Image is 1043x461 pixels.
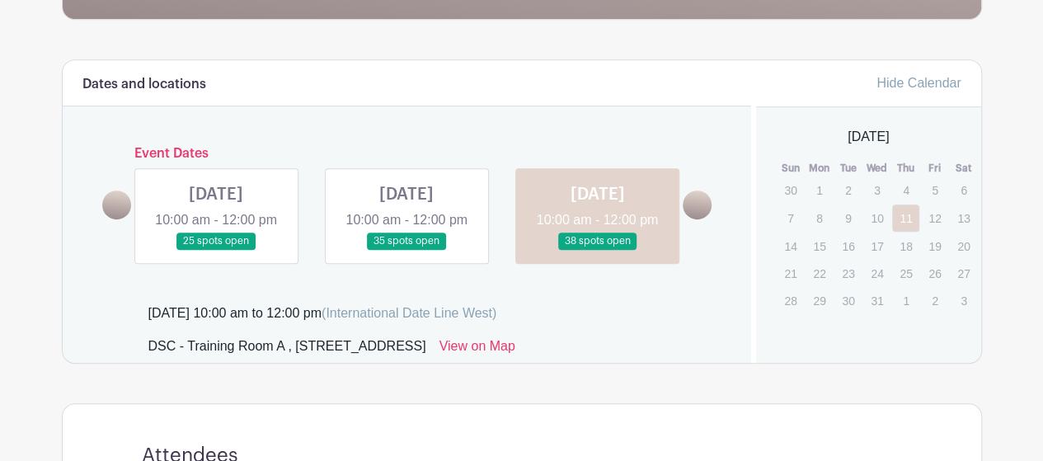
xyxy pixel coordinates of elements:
[920,160,949,176] th: Fri
[148,303,497,323] div: [DATE] 10:00 am to 12:00 pm
[921,205,948,231] p: 12
[921,261,948,286] p: 26
[863,177,890,203] p: 3
[834,205,862,231] p: 9
[834,233,862,259] p: 16
[863,205,890,231] p: 10
[862,160,891,176] th: Wed
[777,261,804,286] p: 21
[777,233,804,259] p: 14
[82,77,206,92] h6: Dates and locations
[921,233,948,259] p: 19
[950,233,977,259] p: 20
[892,288,919,313] p: 1
[949,160,978,176] th: Sat
[834,288,862,313] p: 30
[892,233,919,259] p: 18
[131,146,684,162] h6: Event Dates
[834,261,862,286] p: 23
[148,336,426,363] div: DSC - Training Room A , [STREET_ADDRESS]
[806,261,833,286] p: 22
[950,177,977,203] p: 6
[806,288,833,313] p: 29
[863,288,890,313] p: 31
[892,177,919,203] p: 4
[950,205,977,231] p: 13
[777,177,804,203] p: 30
[776,160,805,176] th: Sun
[921,177,948,203] p: 5
[777,205,804,231] p: 7
[805,160,834,176] th: Mon
[876,76,961,90] a: Hide Calendar
[834,160,862,176] th: Tue
[921,288,948,313] p: 2
[863,261,890,286] p: 24
[863,233,890,259] p: 17
[806,177,833,203] p: 1
[848,127,889,147] span: [DATE]
[439,336,515,363] a: View on Map
[834,177,862,203] p: 2
[806,205,833,231] p: 8
[322,306,496,320] span: (International Date Line West)
[806,233,833,259] p: 15
[950,261,977,286] p: 27
[892,205,919,232] a: 11
[891,160,920,176] th: Thu
[892,261,919,286] p: 25
[950,288,977,313] p: 3
[777,288,804,313] p: 28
